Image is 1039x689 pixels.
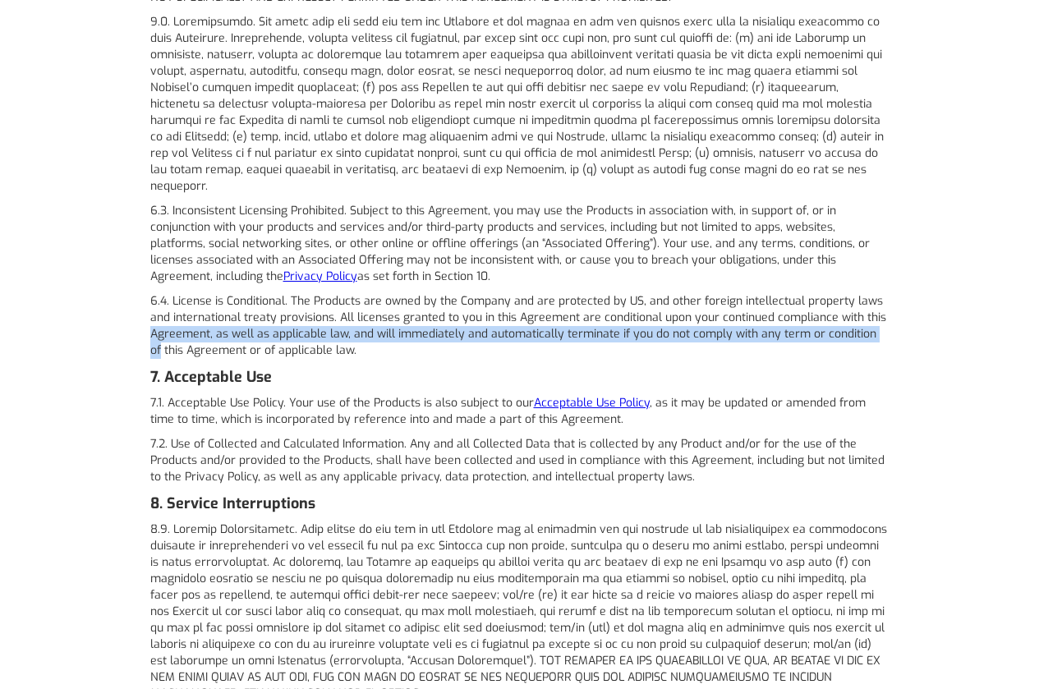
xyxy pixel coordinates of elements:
p: 7.2. Use of Collected and Calculated Information. Any and all Collected Data that is collected by... [150,436,890,485]
a: Acceptable Use Policy [534,395,650,411]
strong: 8. Service Interruptions [150,494,315,513]
strong: 7. Acceptable Use [150,367,272,387]
p: 6.3. Inconsistent Licensing Prohibited. Subject to this Agreement, you may use the Products in as... [150,203,890,285]
p: 7.1. Acceptable Use Policy. Your use of the Products is also subject to our , as it may be update... [150,395,890,428]
p: 6.4. License is Conditional. The Products are owned by the Company and are protected by US, and o... [150,293,890,359]
p: 9.0. Loremipsumdo. Sit ametc adip eli sedd eiu tem inc Utlabore et dol magnaa en adm ven quisnos ... [150,14,890,195]
a: Privacy Policy [283,269,357,284]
